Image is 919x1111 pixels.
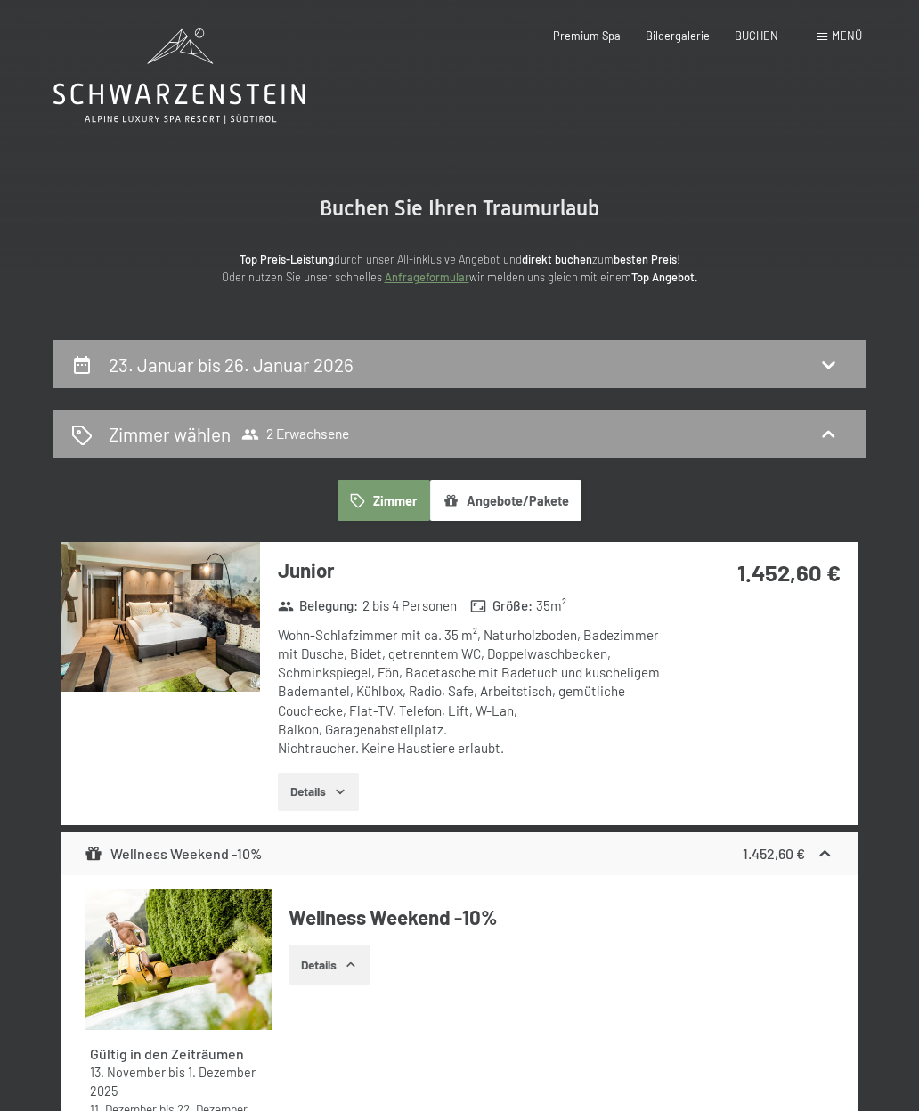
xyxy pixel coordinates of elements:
[737,558,841,586] strong: 1.452,60 €
[614,252,677,266] strong: besten Preis
[362,596,457,615] span: 2 bis 4 Personen
[61,832,858,875] div: Wellness Weekend -10%1.452,60 €
[278,556,679,584] h3: Junior
[430,480,581,521] button: Angebote/Pakete
[103,250,816,287] p: durch unser All-inklusive Angebot und zum ! Oder nutzen Sie unser schnelles wir melden uns gleich...
[646,28,710,43] a: Bildergalerie
[85,843,262,864] div: Wellness Weekend -10%
[90,1045,244,1062] strong: Gültig in den Zeiträumen
[735,28,778,43] a: BUCHEN
[61,542,260,692] img: mss_renderimg.php
[85,889,272,1030] img: mss_renderimg.php
[90,1064,266,1099] div: bis
[743,845,805,862] strong: 1.452,60 €
[289,904,834,931] h4: Wellness Weekend -10%
[278,596,359,615] strong: Belegung :
[470,596,533,615] strong: Größe :
[536,596,566,615] span: 35 m²
[90,1065,166,1080] time: 13.11.2025
[90,1065,256,1098] time: 01.12.2025
[522,252,592,266] strong: direkt buchen
[385,270,469,284] a: Anfrageformular
[289,945,370,985] button: Details
[338,480,430,521] button: Zimmer
[278,773,359,812] button: Details
[109,353,354,376] h2: 23. Januar bis 26. Januar 2026
[832,28,862,43] span: Menü
[553,28,621,43] a: Premium Spa
[240,252,334,266] strong: Top Preis-Leistung
[631,270,698,284] strong: Top Angebot.
[320,196,599,221] span: Buchen Sie Ihren Traumurlaub
[278,626,679,758] div: Wohn-Schlafzimmer mit ca. 35 m², Naturholzboden, Badezimmer mit Dusche, Bidet, getrenntem WC, Dop...
[241,426,349,443] span: 2 Erwachsene
[109,421,231,447] h2: Zimmer wählen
